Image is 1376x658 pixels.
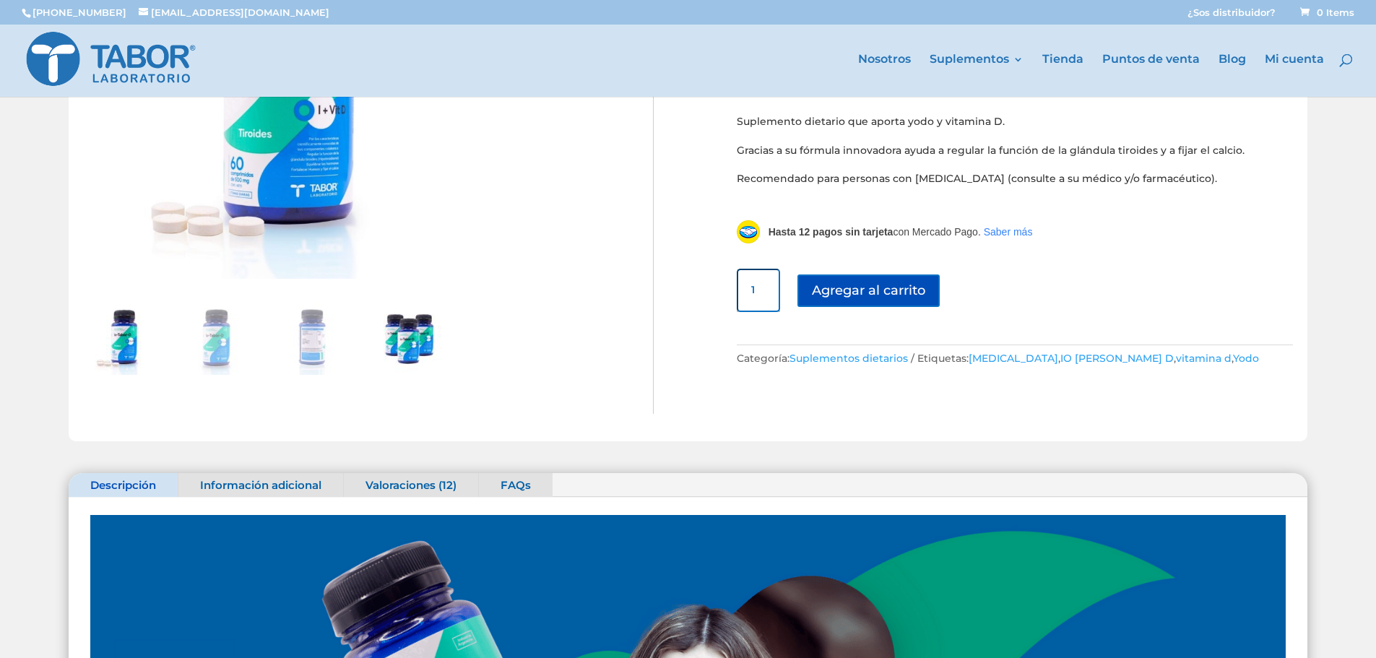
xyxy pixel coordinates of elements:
a: [EMAIL_ADDRESS][DOMAIN_NAME] [139,7,329,18]
span: 0 Items [1300,7,1354,18]
a: Saber más [984,226,1033,238]
a: Yodo [1233,352,1259,365]
a: [PHONE_NUMBER] [33,7,126,18]
a: vitamina d [1176,352,1232,365]
a: Puntos de venta [1102,54,1200,97]
a: 0 Items [1297,7,1354,18]
input: Product quantity [737,269,780,312]
img: IO Tabor D etiqueta [276,303,348,375]
a: Blog [1219,54,1246,97]
b: Hasta 12 pagos sin tarjeta [769,226,893,238]
a: [MEDICAL_DATA] [969,352,1058,365]
span: Categoría: [737,352,917,365]
a: Información adicional [178,473,343,498]
img: IO Tabor D x3 [372,303,444,375]
img: Laboratorio Tabor [25,29,197,89]
button: Agregar al carrito [797,274,940,307]
a: FAQs [479,473,553,498]
a: ¿Sos distribuidor? [1187,8,1276,25]
img: IO Tabor D frente [180,303,252,375]
a: Suplementos dietarios [789,352,908,365]
a: Descripción [69,473,178,498]
a: IO [PERSON_NAME] D [1060,352,1174,365]
a: Suplementos [930,54,1024,97]
img: IO Tabor D con pastillas [83,303,155,375]
span: Etiquetas: , , , [917,352,1259,365]
a: Mi cuenta [1265,54,1324,97]
img: mp-logo-hand-shake [737,220,760,243]
span: con Mercado Pago. [769,226,981,238]
p: Suplemento dietario que aporta yodo y vitamina D. [737,113,1293,142]
a: Tienda [1042,54,1083,97]
p: Recomendado para personas con [MEDICAL_DATA] (consulte a su médico y/o farmacéutico). [737,170,1293,189]
a: Nosotros [858,54,911,97]
p: Gracias a su fórmula innovadora ayuda a regular la función de la glándula tiroides y a fijar el c... [737,142,1293,170]
a: Valoraciones (12) [344,473,478,498]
